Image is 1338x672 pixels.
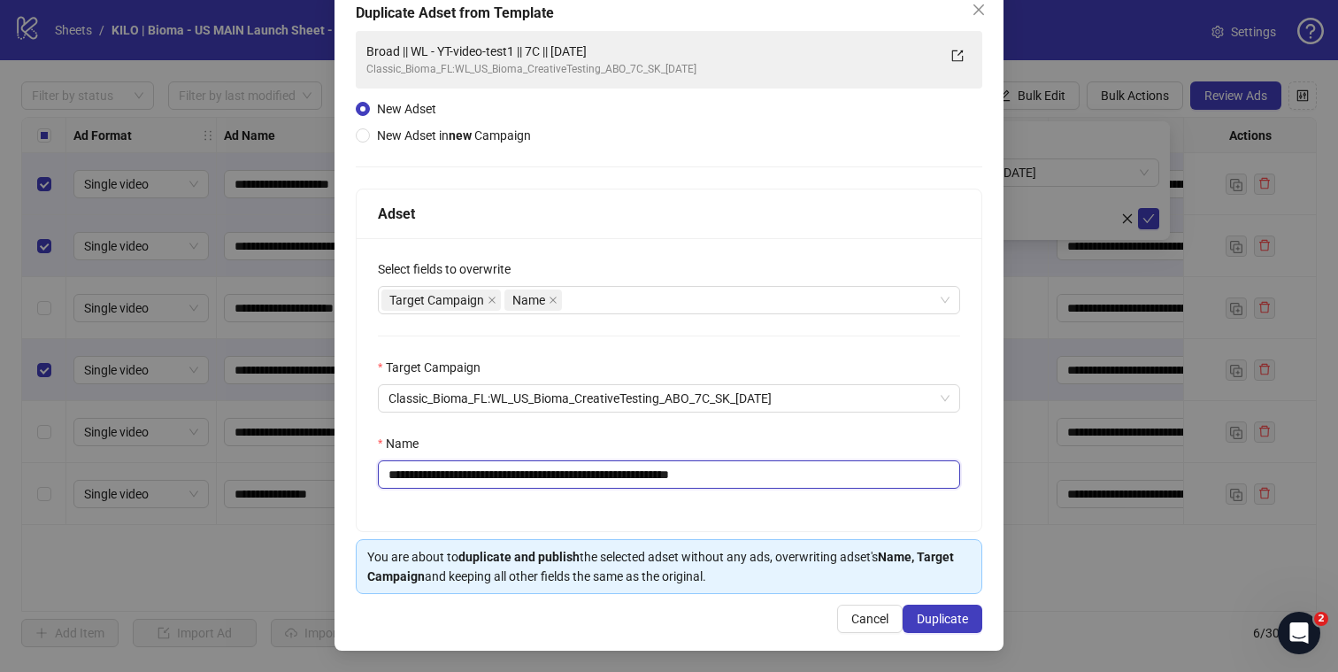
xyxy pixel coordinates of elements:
[36,497,296,515] div: Report a Bug
[458,550,580,564] strong: duplicate and publish
[917,612,968,626] span: Duplicate
[304,28,336,60] div: Close
[903,605,982,633] button: Duplicate
[79,316,181,335] div: [PERSON_NAME]
[378,358,492,377] label: Target Campaign
[26,367,328,399] a: Request a feature
[366,42,936,61] div: Broad || WL - YT-video-test1 || 7C || [DATE]
[26,490,328,522] div: Report a Bug
[18,238,336,350] div: Recent messageProfile image for LauraSupport RequestWe need more information[PERSON_NAME]•[DATE]
[36,253,318,272] div: Recent message
[366,61,936,78] div: Classic_Bioma_FL:WL_US_Bioma_CreativeTesting_ABO_7C_SK_[DATE]
[96,279,214,297] span: Support Request
[851,612,888,626] span: Cancel
[389,290,484,310] span: Target Campaign
[837,605,903,633] button: Cancel
[26,399,328,432] a: Documentation
[504,290,562,311] span: Name
[36,464,318,483] div: Create a ticket
[79,299,265,313] span: We need more information
[972,3,986,17] span: close
[377,128,531,143] span: New Adset in Campaign
[512,290,545,310] span: Name
[235,553,296,566] span: Messages
[177,509,354,580] button: Messages
[35,186,319,216] p: How can we help?
[378,203,960,225] div: Adset
[35,126,319,186] p: Hi [PERSON_NAME] 👋
[488,296,496,305] span: close
[185,316,235,335] div: • [DATE]
[1314,612,1328,626] span: 2
[367,547,971,586] div: You are about to the selected adset without any ads, overwriting adset's and keeping all other fi...
[388,385,950,412] span: Classic_Bioma_FL:WL_US_Bioma_CreativeTesting_ABO_7C_SK_2025.09.18
[378,460,960,489] input: Name
[378,259,522,279] label: Select fields to overwrite
[549,296,557,305] span: close
[377,102,436,116] span: New Adset
[381,290,501,311] span: Target Campaign
[36,374,296,392] div: Request a feature
[19,265,335,349] div: Profile image for LauraSupport RequestWe need more information[PERSON_NAME]•[DATE]
[68,553,108,566] span: Home
[36,290,72,325] img: Profile image for Laura
[1278,612,1320,654] iframe: Intercom live chat
[367,550,954,583] strong: Name, Target Campaign
[356,3,982,24] div: Duplicate Adset from Template
[951,50,964,62] span: export
[36,406,296,425] div: Documentation
[378,434,430,453] label: Name
[449,128,472,143] strong: new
